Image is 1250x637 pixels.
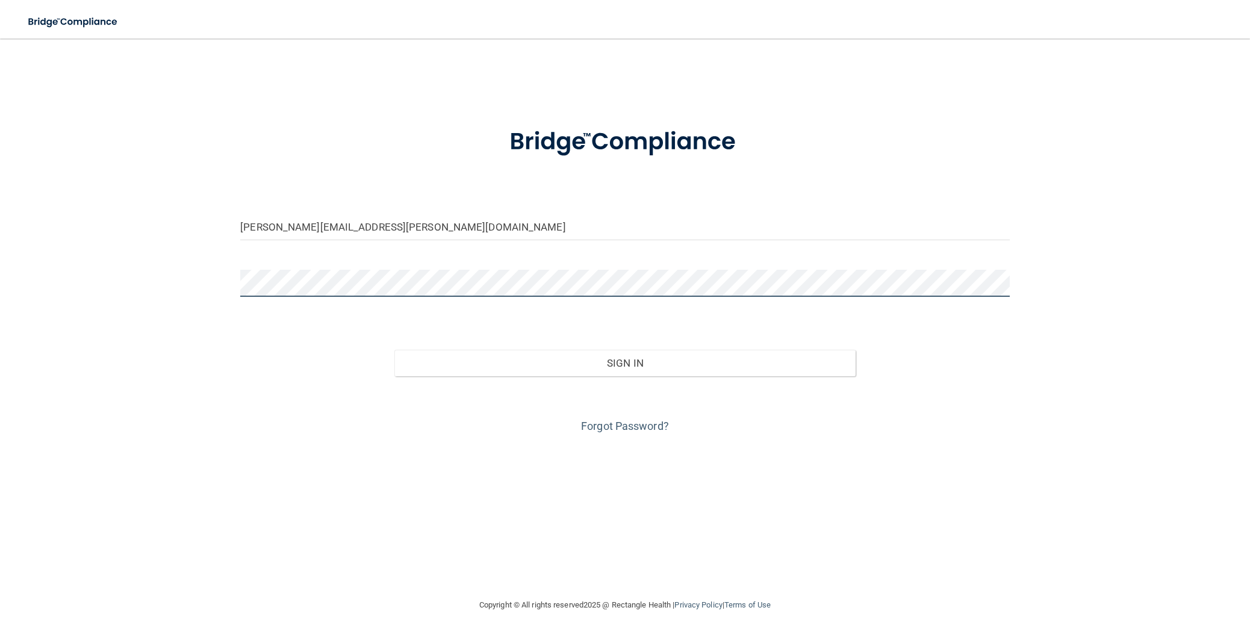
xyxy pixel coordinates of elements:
[674,600,722,609] a: Privacy Policy
[485,111,765,173] img: bridge_compliance_login_screen.278c3ca4.svg
[18,10,129,34] img: bridge_compliance_login_screen.278c3ca4.svg
[724,600,771,609] a: Terms of Use
[405,586,845,624] div: Copyright © All rights reserved 2025 @ Rectangle Health | |
[581,420,669,432] a: Forgot Password?
[240,213,1009,240] input: Email
[394,350,856,376] button: Sign In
